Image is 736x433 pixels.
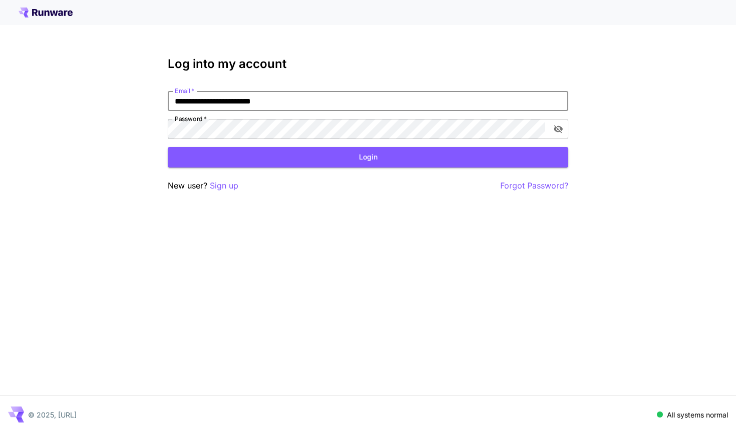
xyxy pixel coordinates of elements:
h3: Log into my account [168,57,568,71]
p: All systems normal [667,409,728,420]
button: Sign up [210,179,238,192]
button: toggle password visibility [549,120,567,138]
label: Password [175,114,207,123]
button: Login [168,147,568,167]
label: Email [175,86,194,95]
button: Forgot Password? [500,179,568,192]
p: © 2025, [URL] [28,409,77,420]
p: New user? [168,179,238,192]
